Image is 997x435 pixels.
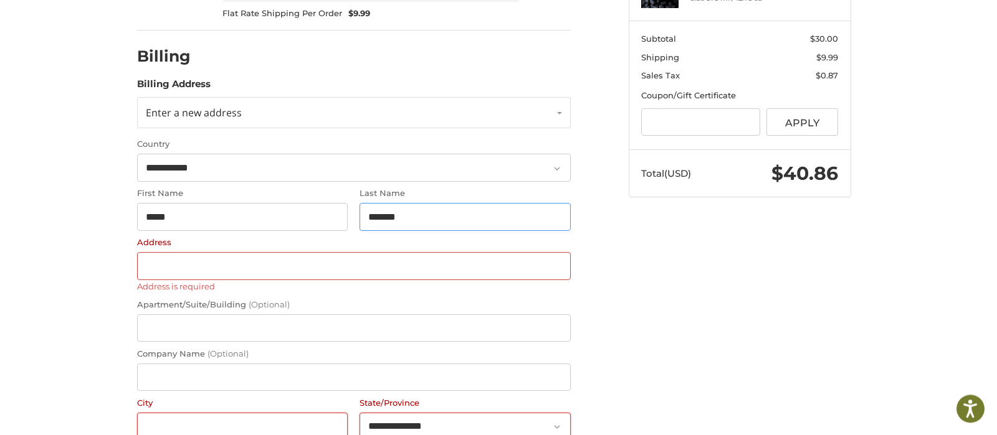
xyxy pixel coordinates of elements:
[641,70,680,80] span: Sales Tax
[816,70,838,80] span: $0.87
[137,47,210,66] h2: Billing
[641,90,838,102] div: Coupon/Gift Certificate
[208,348,249,358] small: (Optional)
[143,16,158,31] button: Open LiveChat chat widget
[641,52,679,62] span: Shipping
[137,397,348,409] label: City
[766,108,839,136] button: Apply
[137,138,571,151] label: Country
[641,167,691,179] span: Total (USD)
[137,187,348,200] label: First Name
[137,281,571,291] label: Address is required
[137,348,571,360] label: Company Name
[816,52,838,62] span: $9.99
[222,7,342,20] span: Flat Rate Shipping Per Order
[137,97,571,128] a: Enter or select a different address
[810,34,838,44] span: $30.00
[17,19,141,29] p: We're away right now. Please check back later!
[342,7,370,20] span: $9.99
[146,106,242,119] span: Enter a new address
[360,397,570,409] label: State/Province
[360,187,570,200] label: Last Name
[641,108,760,136] input: Gift Certificate or Coupon Code
[137,299,571,311] label: Apartment/Suite/Building
[249,299,290,309] small: (Optional)
[137,236,571,249] label: Address
[137,77,211,97] legend: Billing Address
[641,34,676,44] span: Subtotal
[771,162,838,185] span: $40.86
